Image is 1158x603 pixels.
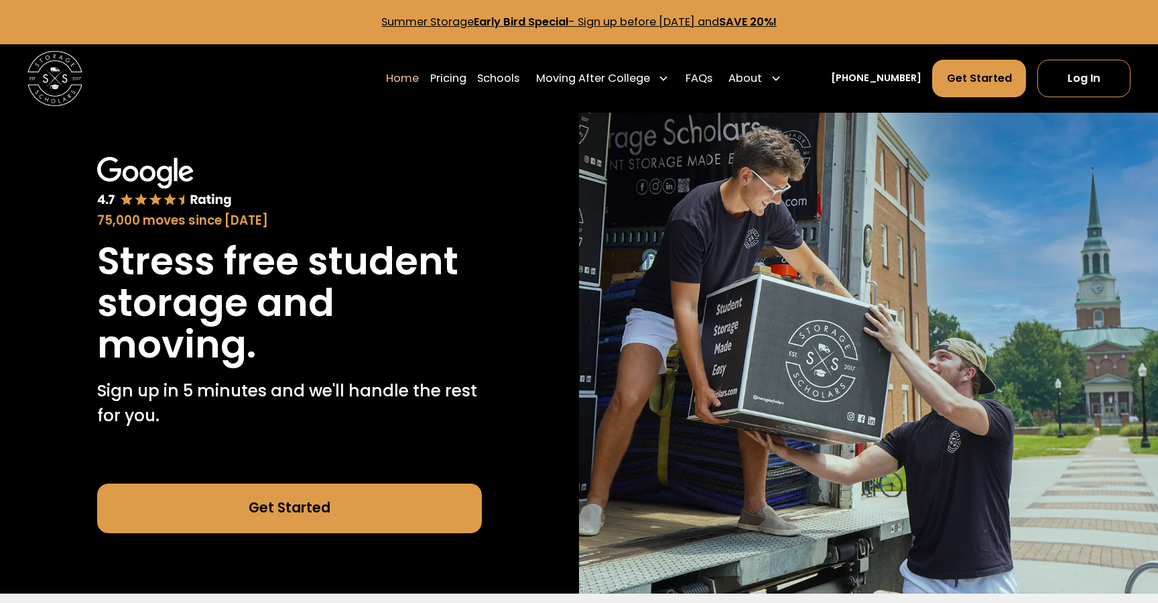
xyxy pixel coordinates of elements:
[686,59,712,97] a: FAQs
[430,59,466,97] a: Pricing
[27,51,82,106] img: Storage Scholars main logo
[386,59,419,97] a: Home
[97,157,232,209] img: Google 4.7 star rating
[474,14,568,30] strong: Early Bird Special
[831,71,921,86] a: [PHONE_NUMBER]
[97,379,482,429] p: Sign up in 5 minutes and we'll handle the rest for you.
[932,60,1026,97] a: Get Started
[97,484,482,533] a: Get Started
[1037,60,1131,97] a: Log In
[579,113,1158,594] img: Storage Scholars makes moving and storage easy.
[719,14,777,30] strong: SAVE 20%!
[477,59,519,97] a: Schools
[728,70,762,87] div: About
[97,241,482,366] h1: Stress free student storage and moving.
[381,14,777,30] a: Summer StorageEarly Bird Special- Sign up before [DATE] andSAVE 20%!
[536,70,650,87] div: Moving After College
[97,211,482,230] div: 75,000 moves since [DATE]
